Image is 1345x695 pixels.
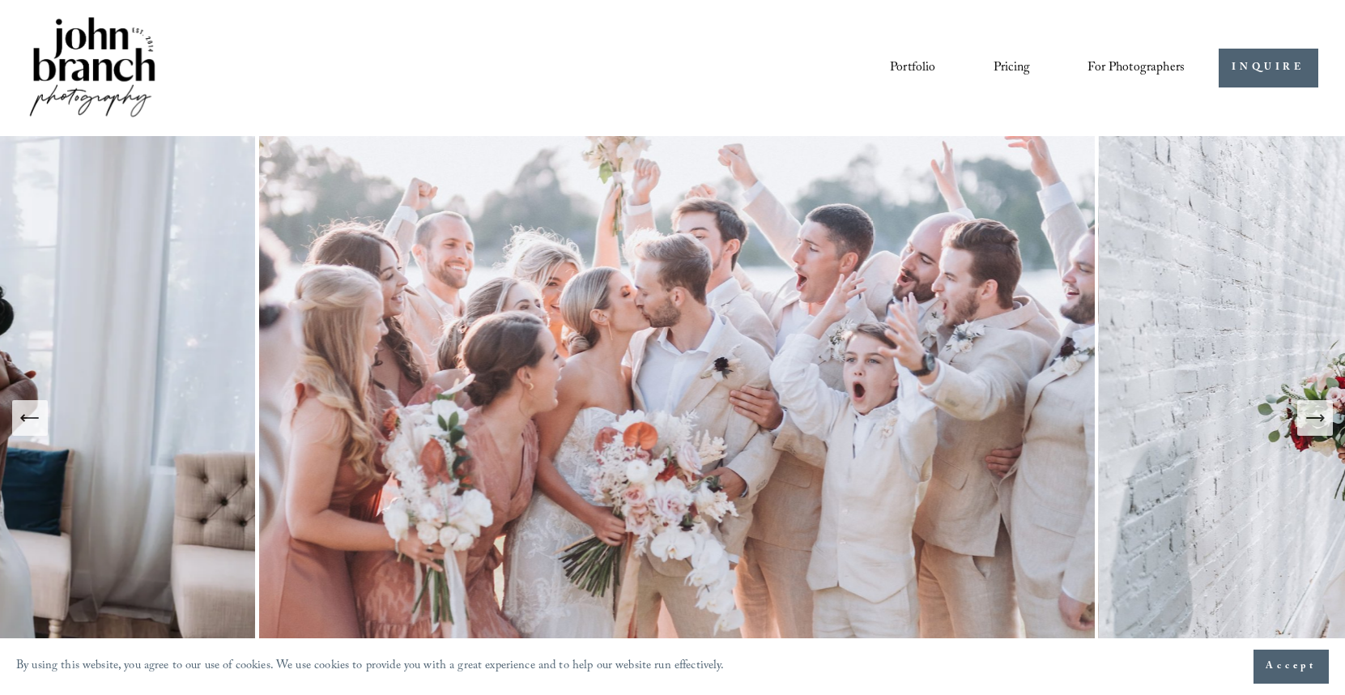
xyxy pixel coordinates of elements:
a: folder dropdown [1087,54,1185,82]
a: Pricing [994,54,1030,82]
p: By using this website, you agree to our use of cookies. We use cookies to provide you with a grea... [16,655,725,679]
span: Accept [1266,659,1317,675]
button: Previous Slide [12,400,48,436]
span: For Photographers [1087,56,1185,81]
button: Accept [1253,650,1329,684]
a: INQUIRE [1219,49,1318,88]
button: Next Slide [1297,400,1333,436]
a: Portfolio [890,54,935,82]
img: John Branch IV Photography [27,14,158,123]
